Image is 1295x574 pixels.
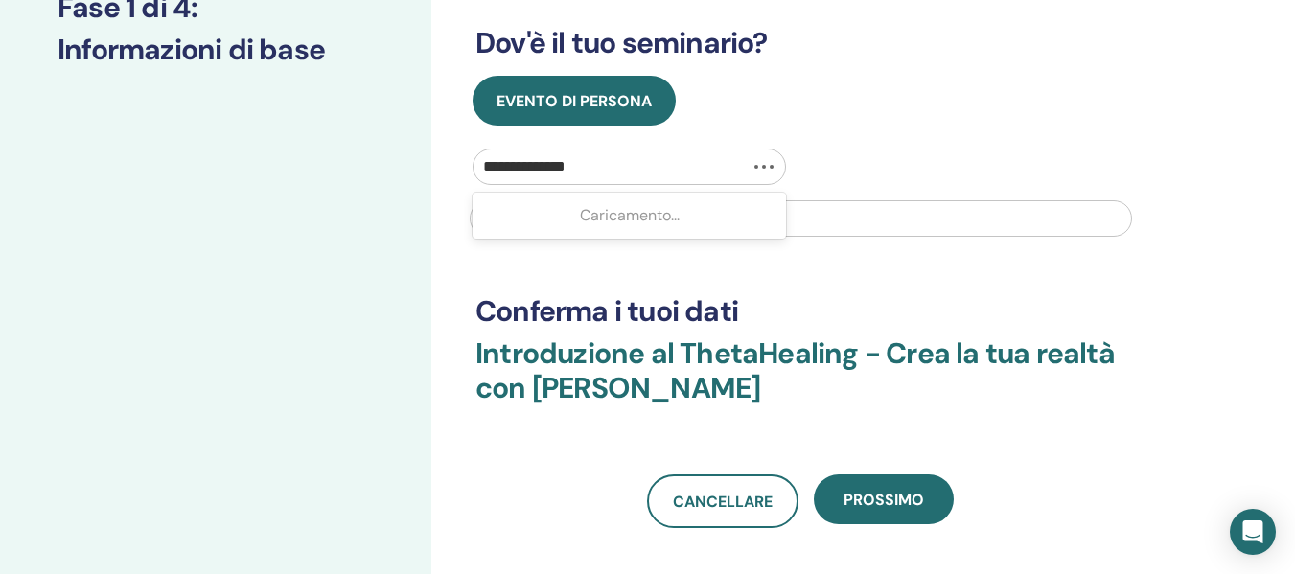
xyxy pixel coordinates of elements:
button: Prossimo [814,474,954,524]
font: Cancellare [673,492,773,512]
font: Informazioni di base [58,31,325,68]
font: Evento di persona [497,91,652,111]
div: Apri Intercom Messenger [1230,509,1276,555]
font: Dov'è il tuo seminario? [475,24,768,61]
font: Conferma i tuoi dati [475,292,738,330]
font: [PERSON_NAME] [532,369,761,406]
font: con [475,369,526,406]
a: Cancellare [647,474,798,528]
font: Introduzione al ThetaHealing - Crea la tua realtà [475,334,1115,372]
button: Evento di persona [473,76,676,126]
font: Caricamento... [580,205,680,225]
font: Prossimo [844,490,924,510]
